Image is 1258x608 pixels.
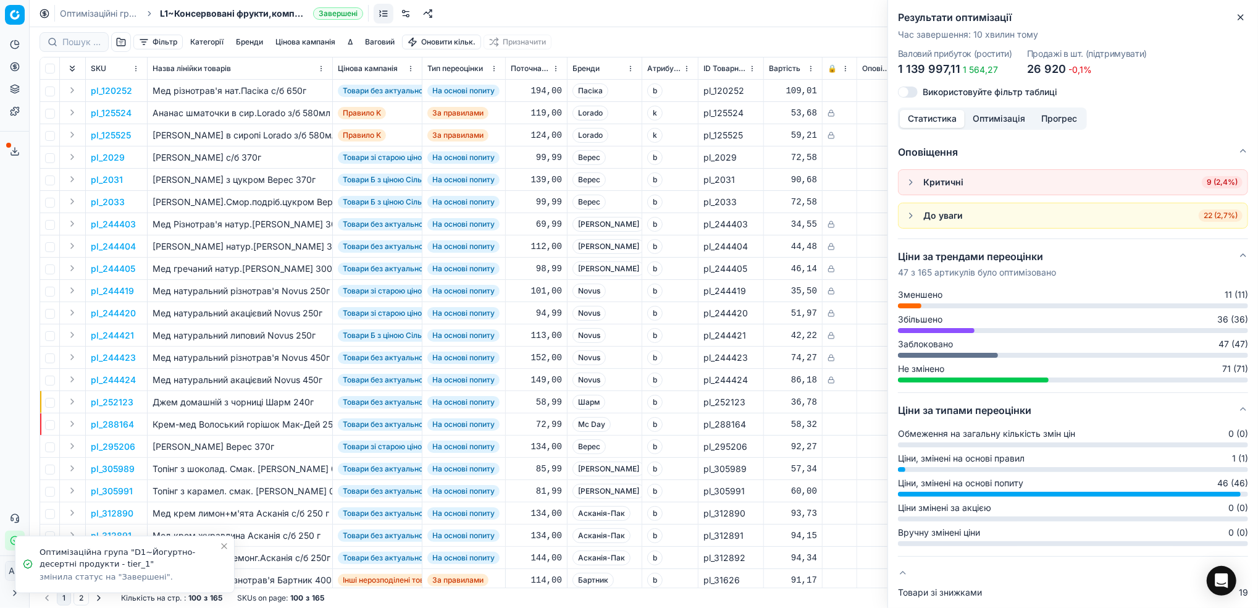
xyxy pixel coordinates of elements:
div: pl_252123 [703,396,758,408]
div: pl_244404 [703,240,758,253]
button: Бренди [231,35,268,49]
div: 194,00 [511,85,562,97]
button: pl_244424 [91,374,136,386]
button: Go to next page [91,591,106,606]
span: Товари без актуального моніторингу [338,374,482,386]
div: 99,99 [511,196,562,208]
span: Товари зі старою ціною Сільпо (>7 днів) [338,151,493,164]
button: Expand [65,439,80,454]
div: Мед різнотрав'я нат.Пасіка с/б 650г [153,85,327,97]
span: Назва лінійки товарів [153,64,231,74]
div: 109,01 [769,85,817,97]
span: Верес [572,195,606,209]
div: 0 [862,129,904,141]
div: Оповіщення [898,169,1248,239]
div: 1 [862,418,904,431]
div: 99,99 [511,151,562,164]
dt: Продажі в шт. (підтримувати) [1027,49,1147,58]
span: b [647,373,663,387]
div: 46,14 [769,263,817,275]
div: pl_244419 [703,285,758,297]
span: Верес [572,150,606,165]
div: 134,00 [511,441,562,453]
span: AK [6,562,24,580]
button: Призначити [484,35,551,49]
label: Використовуйте фільтр таблиці [923,88,1057,96]
div: 119,00 [511,107,562,119]
button: Expand [65,194,80,209]
div: 0 [862,151,904,164]
nav: breadcrumb [60,7,363,20]
div: Ананас шматочки в сир.Lorado з/б 580мл [153,107,327,119]
div: 0 [862,374,904,386]
span: 1 (1) [1232,452,1248,465]
div: 90,68 [769,174,817,186]
div: 34,55 [769,218,817,230]
button: Expand [65,150,80,164]
button: pl_2029 [91,151,125,164]
div: 113,00 [511,329,562,342]
div: Топінг з шоколад. Смак. [PERSON_NAME] 0,6л [153,463,327,475]
span: Цінова кампанія [338,64,398,74]
button: Оновити кільк. [402,35,481,49]
div: 1 [862,396,904,408]
button: Expand [65,416,80,431]
button: pl_2031 [91,174,123,186]
button: pl_295206 [91,441,135,453]
div: [PERSON_NAME].Смор.подріб.цукром Верес 350г [153,196,327,208]
span: Заблоковано [898,338,953,350]
div: 139,00 [511,174,562,186]
span: Атрибут товару [647,64,681,74]
div: 98,99 [511,263,562,275]
span: На основі попиту [427,418,500,431]
span: Товари без актуального моніторингу [338,218,482,230]
span: Верес [572,172,606,187]
div: 92,27 [769,441,817,453]
span: L1~Консервовані фрукти,компоти,варення,мед - tier_1Завершені [160,7,363,20]
p: pl_244420 [91,307,136,319]
div: Джем домашній з чорниці Шарм 240г [153,396,327,408]
button: Expand [65,105,80,120]
span: b [647,217,663,232]
div: 74,27 [769,352,817,364]
span: b [647,328,663,343]
p: pl_312890 [91,507,133,520]
div: 0 [862,307,904,319]
div: Мед гречаний натур.[PERSON_NAME] 300г [153,263,327,275]
button: pl_120252 [91,85,132,97]
button: pl_252123 [91,396,133,408]
div: pl_244403 [703,218,758,230]
span: Товари без актуального моніторингу [338,85,482,97]
button: pl_2033 [91,196,125,208]
div: [PERSON_NAME] натур.[PERSON_NAME] 300г [153,240,327,253]
span: На основі попиту [427,151,500,164]
span: Товари Б з ціною Сільпо поза індексом [338,174,490,186]
span: [PERSON_NAME] [572,239,645,254]
span: Зменшено [898,289,942,301]
span: [PERSON_NAME] [572,261,645,276]
p: pl_312891 [91,530,132,542]
span: Товари без актуального моніторингу [338,263,482,275]
p: pl_244403 [91,218,136,230]
span: Novus [572,284,606,298]
div: 0 [862,107,904,119]
span: Novus [572,350,606,365]
span: SKU [91,64,106,74]
span: L1~Консервовані фрукти,компоти,варення,мед - tier_1 [160,7,308,20]
div: 72,58 [769,196,817,208]
button: Expand [65,505,80,520]
div: pl_244405 [703,263,758,275]
div: Мед Різнотрав'я натур.[PERSON_NAME] 300г [153,218,327,230]
div: 85,99 [511,463,562,475]
div: pl_288164 [703,418,758,431]
span: k [647,106,663,120]
button: pl_244419 [91,285,134,297]
div: 112,00 [511,240,562,253]
div: pl_244424 [703,374,758,386]
span: На основі попиту [427,174,500,186]
div: 72,99 [511,418,562,431]
span: b [647,439,663,454]
span: b [647,462,663,476]
span: Поточна ціна [511,64,550,74]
